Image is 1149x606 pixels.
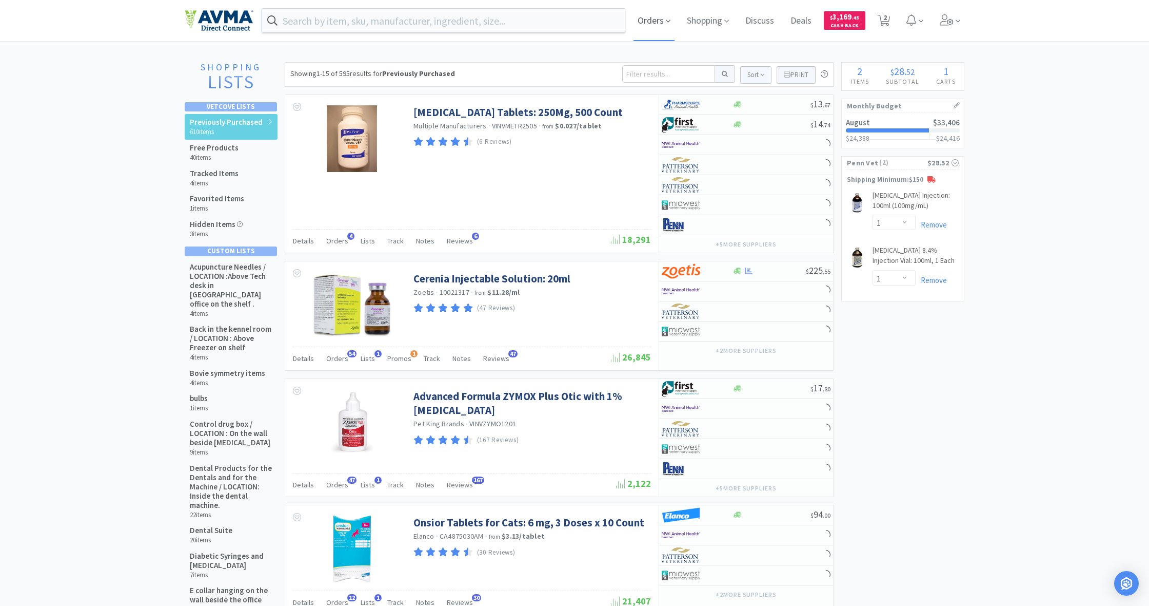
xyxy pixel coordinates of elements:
h6: 40 items [190,154,239,162]
h5: Tracked Items [190,169,239,178]
span: $24,388 [846,134,869,143]
span: $ [830,14,833,21]
h6: 1 items [190,404,208,412]
a: ShoppingLists [185,62,277,97]
span: · [436,532,438,541]
p: (30 Reviews) [477,547,516,558]
span: 167 [472,477,484,484]
span: Cash Back [830,23,859,30]
input: Filter results... [622,65,715,83]
span: ( 2 ) [878,158,927,168]
img: e1133ece90fa4a959c5ae41b0808c578_9.png [662,217,700,233]
h4: Subtotal [877,77,927,86]
span: $ [810,121,814,129]
p: (6 Reviews) [477,137,512,147]
span: 47 [347,477,356,484]
span: . 67 [823,101,830,109]
h5: bulbs [190,394,208,403]
span: 1 [374,350,382,357]
span: Track [387,480,404,489]
span: $33,406 [933,118,960,127]
span: Promos [387,354,411,363]
a: Cerenia Injectable Solution: 20ml [413,272,570,286]
img: a398d05f37b64421b364851ba8265fdc_372238.jpeg [319,105,385,172]
a: 2 [874,17,895,27]
img: 4dd14cff54a648ac9e977f0c5da9bc2e_5.png [662,197,700,213]
span: CA4875030AM [440,532,484,541]
div: . [877,66,927,77]
div: Custom Lists [185,247,277,256]
h6: 4 items [190,353,272,362]
img: e4e33dab9f054f5782a47901c742baa9_102.png [185,10,253,31]
button: +5more suppliers [710,237,782,252]
span: from [542,123,553,130]
a: Remove [916,220,947,230]
h3: $ [936,135,960,142]
h5: Control drug box / LOCATION : On the wall beside [MEDICAL_DATA] [190,420,272,447]
span: Reviews [447,480,473,489]
span: · [466,420,468,429]
h5: Free Products [190,143,239,153]
img: f5e969b455434c6296c6d81ef179fa71_3.png [662,177,700,193]
a: Deals [786,16,816,26]
img: f6b2451649754179b5b4e0c70c3f7cb0_2.png [662,137,700,153]
span: 94 [810,508,830,520]
span: 28 [894,65,904,78]
img: 4dd14cff54a648ac9e977f0c5da9bc2e_5.png [662,441,700,457]
span: Notes [416,480,434,489]
span: from [474,289,486,296]
img: 67d67680309e4a0bb49a5ff0391dcc42_6.png [662,117,700,132]
img: f6b2451649754179b5b4e0c70c3f7cb0_2.png [662,401,700,416]
img: dcbb67413a334e9c91ad60b6201d1372_165477.png [847,193,867,213]
img: e1133ece90fa4a959c5ae41b0808c578_9.png [662,461,700,477]
h6: 4 items [190,379,265,387]
h6: 3 items [190,230,243,238]
div: Showing 1-15 of 595 results for [290,68,455,79]
span: 14 [810,118,830,130]
h2: August [846,119,870,126]
strong: Previously Purchased [382,69,455,78]
img: 7915dbd3f8974342a4dc3feb8efc1740_58.png [662,97,700,112]
span: VINVMETR2505 [492,121,537,130]
div: $28.52 [927,157,959,168]
span: . 74 [823,121,830,129]
span: 1 [943,65,948,78]
button: Sort [740,66,771,84]
span: Penn Vet [847,157,878,168]
p: Shipping Minimum: $150 [842,175,964,185]
span: $ [810,385,814,393]
h6: 1 items [190,204,244,213]
span: · [488,121,490,130]
a: Multiple Manufacturers [413,121,487,130]
a: $3,169.45Cash Back [824,7,865,34]
a: Free Products 40items [185,140,278,165]
h5: Previously Purchased [190,118,263,127]
span: 1 [374,594,382,601]
input: Search by item, sku, manufacturer, ingredient, size... [262,9,625,32]
img: f6b2451649754179b5b4e0c70c3f7cb0_2.png [662,527,700,543]
span: · [471,288,473,297]
p: (47 Reviews) [477,303,516,314]
a: Advanced Formula ZYMOX Plus Otic with 1% [MEDICAL_DATA] [413,389,648,418]
h1: Shopping [190,62,272,72]
a: Onsior Tablets for Cats: 6 mg, 3 Doses x 10 Count [413,516,644,529]
a: Pet King Brands [413,419,464,428]
h6: 610 items [190,128,263,136]
span: · [436,288,438,297]
span: Orders [326,480,348,489]
span: 10021317 [440,288,469,297]
span: Reviews [447,236,473,245]
img: f5e969b455434c6296c6d81ef179fa71_3.png [662,157,700,173]
span: Track [424,354,440,363]
span: Lists [361,354,375,363]
h5: Back in the kennel room / LOCATION : Above Freezer on shelf [190,325,272,352]
span: 2 [857,65,862,78]
h6: 4 items [190,310,272,318]
span: $ [810,101,814,109]
img: cad21a4972ff45d6bc147a678ad455e5 [662,507,700,523]
a: [MEDICAL_DATA] Tablets: 250Mg, 500 Count [413,105,623,119]
span: 6 [472,233,479,240]
span: Details [293,480,314,489]
span: $ [810,512,814,519]
img: 33f9f79e117f4c2191a70e87aa7e70c6_317505.jpg [325,389,379,456]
